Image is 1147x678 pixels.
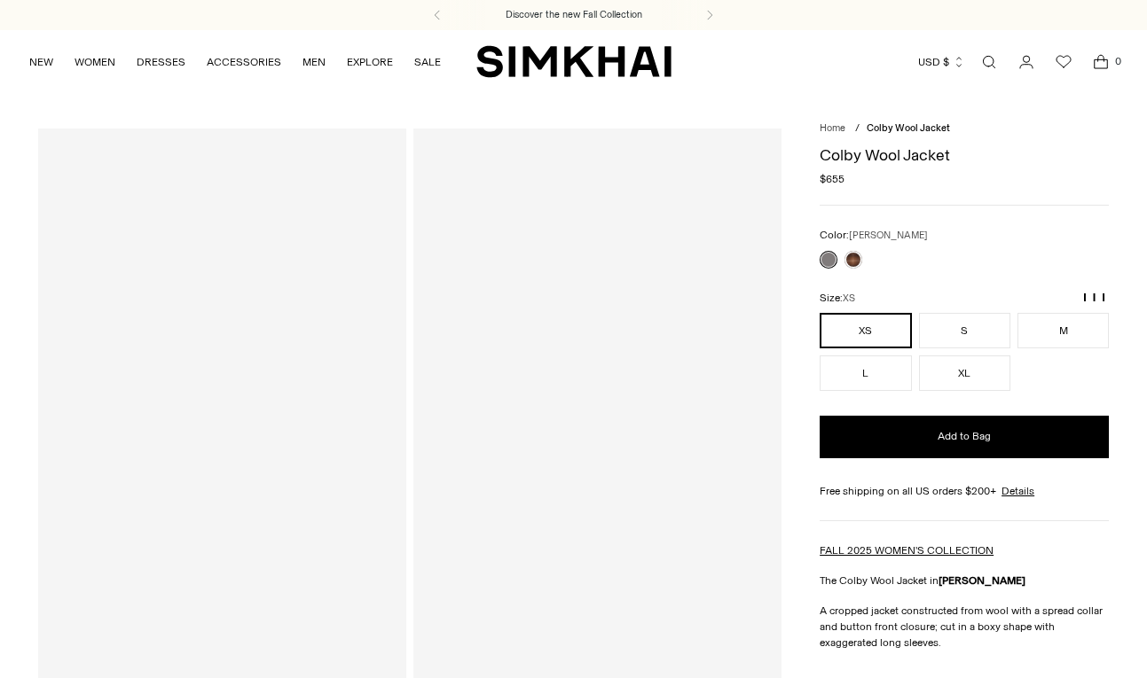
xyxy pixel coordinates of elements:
[919,313,1010,348] button: S
[919,355,1010,391] button: XL
[29,43,53,82] a: NEW
[1110,53,1126,69] span: 0
[1002,483,1034,499] a: Details
[476,44,672,79] a: SIMKHAI
[918,43,965,82] button: USD $
[506,8,642,22] a: Discover the new Fall Collection
[1017,313,1109,348] button: M
[207,43,281,82] a: ACCESSORIES
[820,355,911,391] button: L
[820,147,1109,163] h1: Colby Wool Jacket
[75,43,115,82] a: WOMEN
[843,292,855,304] span: XS
[855,121,860,136] div: /
[820,171,845,187] span: $655
[1083,44,1119,80] a: Open cart modal
[820,121,1109,136] nav: breadcrumbs
[302,43,326,82] a: MEN
[137,43,185,82] a: DRESSES
[971,44,1007,80] a: Open search modal
[347,43,393,82] a: EXPLORE
[820,290,855,307] label: Size:
[1009,44,1044,80] a: Go to the account page
[820,313,911,348] button: XS
[820,227,928,244] label: Color:
[820,544,994,557] a: FALL 2025 WOMEN'S COLLECTION
[820,416,1109,458] button: Add to Bag
[820,573,1109,588] p: The Colby Wool Jacket in
[938,429,991,444] span: Add to Bag
[820,122,845,134] a: Home
[849,230,928,241] span: [PERSON_NAME]
[867,122,950,134] span: Colby Wool Jacket
[939,574,1025,587] strong: [PERSON_NAME]
[414,43,441,82] a: SALE
[1046,44,1081,80] a: Wishlist
[820,483,1109,499] div: Free shipping on all US orders $200+
[820,603,1109,651] p: A cropped jacket constructed from wool with a spread collar and button front closure; cut in a bo...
